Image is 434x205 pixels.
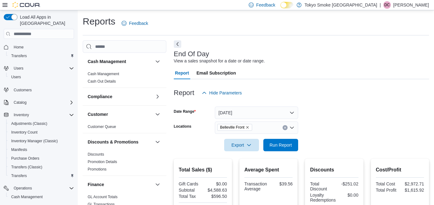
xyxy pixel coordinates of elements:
[204,181,227,186] div: $0.00
[263,139,298,151] button: Run Report
[14,112,29,117] span: Inventory
[88,181,153,188] button: Finance
[174,40,181,48] button: Next
[9,193,74,201] span: Cash Management
[9,146,74,153] span: Manifests
[376,188,399,193] div: Total Profit
[199,87,244,99] button: Hide Parameters
[9,73,23,81] a: Users
[256,2,275,8] span: Feedback
[9,163,45,171] a: Transfers (Classic)
[209,90,242,96] span: Hide Parameters
[88,152,104,157] a: Discounts
[6,154,76,163] button: Purchase Orders
[9,137,60,145] a: Inventory Manager (Classic)
[9,172,74,180] span: Transfers
[196,67,236,79] span: Email Subscription
[393,1,429,9] p: [PERSON_NAME]
[9,120,50,127] a: Adjustments (Classic)
[9,137,74,145] span: Inventory Manager (Classic)
[88,111,108,117] h3: Customer
[179,166,227,174] h2: Total Sales ($)
[224,139,259,151] button: Export
[88,139,138,145] h3: Discounts & Promotions
[88,139,153,145] button: Discounts & Promotions
[119,17,150,30] a: Feedback
[88,167,107,171] a: Promotions
[335,181,358,186] div: -$251.02
[88,111,153,117] button: Customer
[1,111,76,119] button: Inventory
[88,72,119,76] a: Cash Management
[11,184,35,192] button: Operations
[12,2,40,8] img: Cova
[11,99,74,106] span: Catalog
[83,123,166,133] div: Customer
[88,79,116,84] a: Cash Out Details
[9,129,74,136] span: Inventory Count
[11,130,38,135] span: Inventory Count
[9,163,74,171] span: Transfers (Classic)
[401,181,424,186] div: $2,972.71
[376,181,399,186] div: Total Cost
[6,128,76,137] button: Inventory Count
[9,73,74,81] span: Users
[83,15,115,28] h1: Reports
[11,86,74,93] span: Customers
[174,109,196,114] label: Date Range
[175,67,189,79] span: Report
[88,93,153,100] button: Compliance
[1,184,76,193] button: Operations
[174,89,194,97] h3: Report
[83,70,166,88] div: Cash Management
[17,14,74,26] span: Load All Apps in [GEOGRAPHIC_DATA]
[338,193,358,198] div: $0.00
[88,125,116,129] a: Customer Queue
[310,181,333,191] div: Total Discount
[228,139,255,151] span: Export
[6,193,76,201] button: Cash Management
[11,43,74,51] span: Home
[154,93,161,100] button: Compliance
[14,66,23,71] span: Users
[9,155,74,162] span: Purchase Orders
[88,159,117,164] span: Promotion Details
[217,124,252,131] span: Belleville Front
[11,53,27,58] span: Transfers
[11,156,39,161] span: Purchase Orders
[14,45,24,50] span: Home
[11,65,26,72] button: Users
[6,145,76,154] button: Manifests
[88,181,104,188] h3: Finance
[244,181,267,191] div: Transaction Average
[88,160,117,164] a: Promotion Details
[1,98,76,107] button: Catalog
[6,163,76,171] button: Transfers (Classic)
[1,64,76,73] button: Users
[88,93,112,100] h3: Compliance
[1,43,76,52] button: Home
[11,165,42,170] span: Transfers (Classic)
[14,88,32,93] span: Customers
[6,137,76,145] button: Inventory Manager (Classic)
[310,193,336,203] div: Loyalty Redemptions
[154,58,161,65] button: Cash Management
[14,100,26,105] span: Catalog
[11,65,74,72] span: Users
[11,184,74,192] span: Operations
[154,138,161,146] button: Discounts & Promotions
[305,1,377,9] p: Tokyo Smoke [GEOGRAPHIC_DATA]
[11,147,27,152] span: Manifests
[11,173,27,178] span: Transfers
[11,121,47,126] span: Adjustments (Classic)
[88,124,116,129] span: Customer Queue
[129,20,148,26] span: Feedback
[154,111,161,118] button: Customer
[11,194,43,199] span: Cash Management
[11,43,26,51] a: Home
[1,85,76,94] button: Customers
[9,52,29,60] a: Transfers
[215,107,298,119] button: [DATE]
